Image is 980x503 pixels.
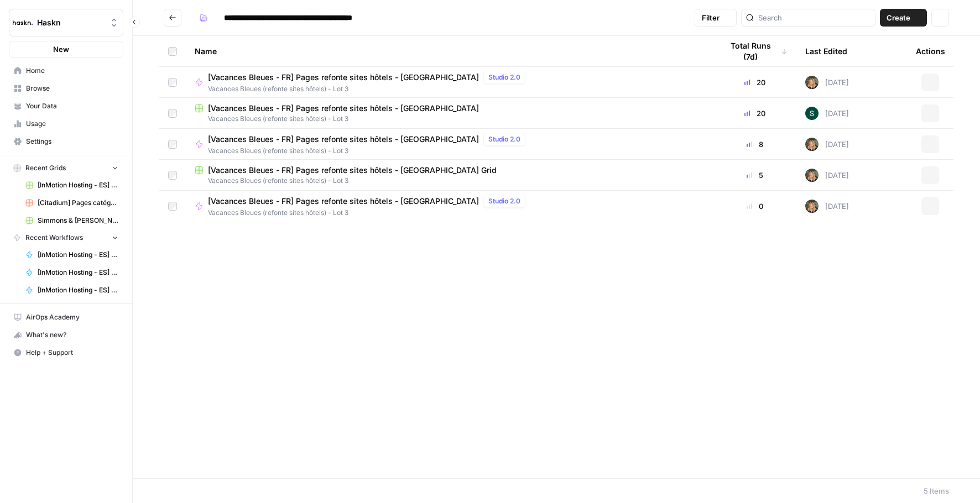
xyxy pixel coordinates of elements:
span: Your Data [26,101,118,111]
span: Recent Grids [25,163,66,173]
span: Vacances Bleues (refonte sites hôtels) - Lot 3 [195,176,705,186]
span: [Vacances Bleues - FR] Pages refonte sites hôtels - [GEOGRAPHIC_DATA] [208,72,479,83]
span: Usage [26,119,118,129]
span: Studio 2.0 [488,134,520,144]
a: [InMotion Hosting - ES] - article de blog 2000 mots Grid [20,176,123,194]
span: Studio 2.0 [488,72,520,82]
a: [Vacances Bleues - FR] Pages refonte sites hôtels - [GEOGRAPHIC_DATA]Studio 2.0Vacances Bleues (r... [195,195,705,218]
div: 5 Items [924,485,949,496]
button: Create [880,9,927,27]
span: [Vacances Bleues - FR] Pages refonte sites hôtels - [GEOGRAPHIC_DATA] [208,134,479,145]
img: 1zy2mh8b6ibtdktd6l3x6modsp44 [805,107,819,120]
div: [DATE] [805,138,849,151]
button: New [9,41,123,57]
div: 0 [722,201,788,212]
div: Last Edited [805,36,847,66]
img: Haskn Logo [13,13,33,33]
a: [Vacances Bleues - FR] Pages refonte sites hôtels - [GEOGRAPHIC_DATA]Vacances Bleues (refonte sit... [195,103,705,124]
span: Studio 2.0 [488,196,520,206]
a: Your Data [9,97,123,115]
img: ziyu4k121h9vid6fczkx3ylgkuqx [805,76,819,89]
a: [InMotion Hosting - ES] - article de blog 2000 mots (V2) [20,264,123,281]
span: Haskn [37,17,104,28]
span: Vacances Bleues (refonte sites hôtels) - Lot 3 [208,208,530,218]
div: Actions [916,36,945,66]
a: [Vacances Bleues - FR] Pages refonte sites hôtels - [GEOGRAPHIC_DATA]Studio 2.0Vacances Bleues (r... [195,71,705,94]
a: [InMotion Hosting - ES] - article de blog 2000 mots [20,281,123,299]
button: Recent Grids [9,160,123,176]
span: Help + Support [26,348,118,358]
span: Filter [702,12,720,23]
span: New [53,44,69,55]
img: ziyu4k121h9vid6fczkx3ylgkuqx [805,169,819,182]
a: Browse [9,80,123,97]
button: What's new? [9,326,123,344]
span: Simmons & [PERSON_NAME] - Optimization pages for LLMs Grid [38,216,118,226]
div: 8 [722,139,788,150]
button: Recent Workflows [9,229,123,246]
a: Home [9,62,123,80]
span: [InMotion Hosting - ES] - article de blog 2000 mots Grid [38,180,118,190]
div: What's new? [9,327,123,343]
div: [DATE] [805,107,849,120]
div: 20 [722,77,788,88]
div: [DATE] [805,76,849,89]
span: Recent Workflows [25,233,83,243]
span: [Vacances Bleues - FR] Pages refonte sites hôtels - [GEOGRAPHIC_DATA] Grid [208,165,497,176]
span: Home [26,66,118,76]
span: [InMotion Hosting - ES] - article de blog 2000 mots [38,285,118,295]
span: AirOps Academy [26,312,118,322]
div: [DATE] [805,200,849,213]
input: Search [758,12,870,23]
button: Help + Support [9,344,123,361]
button: Go back [164,9,181,27]
a: Settings [9,133,123,150]
span: [InMotion Hosting - ES] - article de blog 2000 mots [38,250,118,260]
div: 5 [722,170,788,181]
div: Total Runs (7d) [722,36,788,66]
span: [InMotion Hosting - ES] - article de blog 2000 mots (V2) [38,268,118,277]
a: [Vacances Bleues - FR] Pages refonte sites hôtels - [GEOGRAPHIC_DATA] GridVacances Bleues (refont... [195,165,705,186]
img: ziyu4k121h9vid6fczkx3ylgkuqx [805,200,819,213]
span: Browse [26,83,118,93]
span: Vacances Bleues (refonte sites hôtels) - Lot 3 [208,84,530,94]
span: Settings [26,137,118,146]
div: [DATE] [805,169,849,182]
span: [Citadium] Pages catégorie [38,198,118,208]
div: Name [195,36,705,66]
img: ziyu4k121h9vid6fczkx3ylgkuqx [805,138,819,151]
span: [Vacances Bleues - FR] Pages refonte sites hôtels - [GEOGRAPHIC_DATA] [208,196,479,207]
button: Workspace: Haskn [9,9,123,36]
a: AirOps Academy [9,308,123,326]
a: Simmons & [PERSON_NAME] - Optimization pages for LLMs Grid [20,212,123,229]
a: [InMotion Hosting - ES] - article de blog 2000 mots [20,246,123,264]
a: Usage [9,115,123,133]
a: [Vacances Bleues - FR] Pages refonte sites hôtels - [GEOGRAPHIC_DATA]Studio 2.0Vacances Bleues (r... [195,133,705,156]
span: [Vacances Bleues - FR] Pages refonte sites hôtels - [GEOGRAPHIC_DATA] [208,103,479,114]
span: Create [887,12,910,23]
div: 20 [722,108,788,119]
a: [Citadium] Pages catégorie [20,194,123,212]
button: Filter [695,9,737,27]
span: Vacances Bleues (refonte sites hôtels) - Lot 3 [195,114,705,124]
span: Vacances Bleues (refonte sites hôtels) - Lot 3 [208,146,530,156]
